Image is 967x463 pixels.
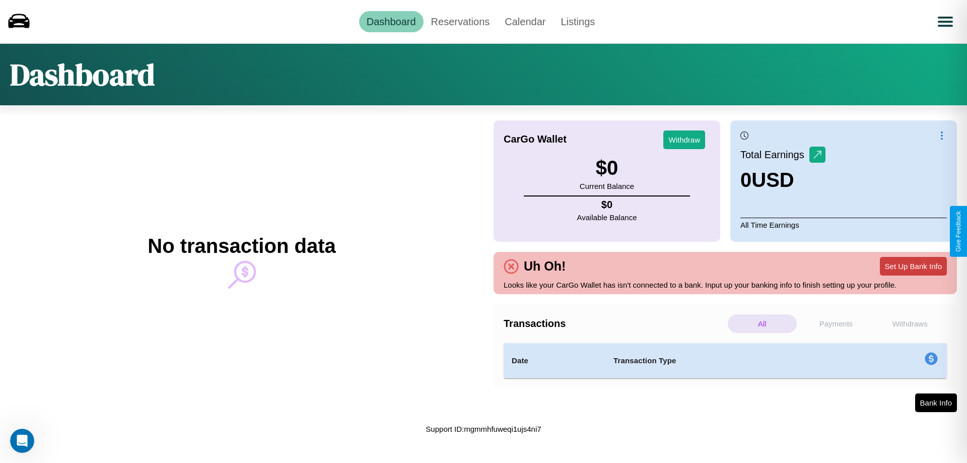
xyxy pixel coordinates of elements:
[504,134,567,145] h4: CarGo Wallet
[740,146,809,164] p: Total Earnings
[512,355,597,367] h4: Date
[740,169,825,191] h3: 0 USD
[10,54,155,95] h1: Dashboard
[504,343,947,378] table: simple table
[577,211,637,224] p: Available Balance
[915,393,957,412] button: Bank Info
[359,11,424,32] a: Dashboard
[553,11,602,32] a: Listings
[875,314,944,333] p: Withdraws
[497,11,553,32] a: Calendar
[740,218,947,232] p: All Time Earnings
[663,130,705,149] button: Withdraw
[504,278,947,292] p: Looks like your CarGo Wallet has isn't connected to a bank. Input up your banking info to finish ...
[728,314,797,333] p: All
[424,11,498,32] a: Reservations
[148,235,335,257] h2: No transaction data
[10,429,34,453] iframe: Intercom live chat
[802,314,871,333] p: Payments
[577,199,637,211] h4: $ 0
[955,211,962,252] div: Give Feedback
[880,257,947,276] button: Set Up Bank Info
[504,318,725,329] h4: Transactions
[519,259,571,274] h4: Uh Oh!
[580,179,634,193] p: Current Balance
[931,8,959,36] button: Open menu
[426,422,541,436] p: Support ID: mgmmhfuweqi1ujs4ni7
[613,355,842,367] h4: Transaction Type
[580,157,634,179] h3: $ 0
